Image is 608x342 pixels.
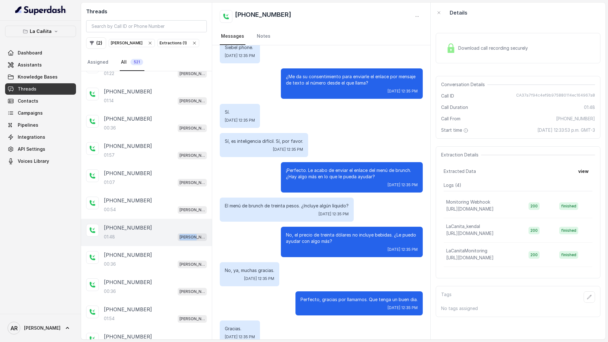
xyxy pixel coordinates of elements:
[5,119,76,131] a: Pipelines
[529,227,540,234] span: 200
[5,26,76,37] button: La Cañita
[111,40,142,46] p: [PERSON_NAME]
[301,296,418,303] p: Perfecto, gracias por llamarnos. Que tenga un buen dia.
[86,54,110,71] a: Assigned
[446,272,479,278] p: Manager calling
[130,59,143,65] span: 521
[104,306,152,313] p: [PHONE_NUMBER]
[109,39,155,47] button: [PERSON_NAME]
[157,39,199,47] button: Extractions (1)
[104,234,115,240] p: 01:48
[180,207,205,213] p: [PERSON_NAME]
[104,251,152,259] p: [PHONE_NUMBER]
[516,93,595,99] span: CA37a7f94c4ef9b975880114ec164967a8
[18,134,45,140] span: Integrations
[15,5,66,15] img: light.svg
[104,206,116,213] p: 00:54
[225,109,255,115] p: Sí.
[388,247,418,252] span: [DATE] 12:35 PM
[273,147,303,152] span: [DATE] 12:35 PM
[441,127,470,133] span: Start time
[244,276,274,281] span: [DATE] 12:35 PM
[446,199,490,205] p: Monitoring Webhook
[104,179,115,186] p: 01:07
[388,182,418,187] span: [DATE] 12:35 PM
[559,251,578,259] span: finished
[225,334,255,339] span: [DATE] 12:35 PM
[559,227,578,234] span: finished
[444,168,476,174] span: Extracted Data
[24,325,60,331] span: [PERSON_NAME]
[180,152,205,159] p: [PERSON_NAME]
[18,50,42,56] span: Dashboard
[180,125,205,131] p: [PERSON_NAME]
[446,206,494,212] span: [URL][DOMAIN_NAME]
[286,232,418,244] p: No, el precio de treinta dólares no incluye bebidas. ¿Le puedo ayudar con algo más?
[5,83,76,95] a: Threads
[225,267,274,274] p: No, ya, muchas gracias.
[225,44,255,51] p: Siebel phone.
[286,73,418,86] p: ¿Me da su consentimiento para enviarle el enlace por mensaje de texto al número desde el que llama?
[180,288,205,295] p: [PERSON_NAME]
[529,202,540,210] span: 200
[441,116,460,122] span: Call From
[180,180,205,186] p: [PERSON_NAME]
[18,86,36,92] span: Threads
[104,278,152,286] p: [PHONE_NUMBER]
[319,212,349,217] span: [DATE] 12:35 PM
[537,127,595,133] span: [DATE] 12:33:53 p.m. GMT-3
[180,261,205,268] p: [PERSON_NAME]
[180,98,205,104] p: [PERSON_NAME]
[225,138,303,144] p: Sí, es inteligencia difícil. Sí, por favor.
[441,104,468,111] span: Call Duration
[104,224,152,231] p: [PHONE_NUMBER]
[446,43,456,53] img: Lock Icon
[446,223,480,230] p: LaCanita_kendal
[104,115,152,123] p: [PHONE_NUMBER]
[5,155,76,167] a: Voices Library
[120,54,144,71] a: All521
[160,40,187,46] div: Extractions ( 1 )
[5,319,76,337] a: [PERSON_NAME]
[388,305,418,310] span: [DATE] 12:35 PM
[18,158,49,164] span: Voices Library
[446,231,494,236] span: [URL][DOMAIN_NAME]
[5,71,76,83] a: Knowledge Bases
[220,28,423,45] nav: Tabs
[286,167,418,180] p: ¡Perfecto. Le acabo de enviar el enlace del menú de brunch. ¿Hay algo más en lo que le pueda ayudar?
[86,8,207,15] h2: Threads
[86,37,106,49] button: (2)
[104,169,152,177] p: [PHONE_NUMBER]
[18,122,38,128] span: Pipelines
[104,125,116,131] p: 00:36
[225,326,255,332] p: Gracias.
[104,261,116,267] p: 00:36
[446,248,487,254] p: LaCanitaMonitoring
[180,234,205,240] p: [PERSON_NAME]
[441,291,452,303] p: Tags
[458,45,530,51] span: Download call recording securely
[529,251,540,259] span: 200
[5,131,76,143] a: Integrations
[220,28,245,45] a: Messages
[10,325,18,332] text: AR
[5,47,76,59] a: Dashboard
[225,118,255,123] span: [DATE] 12:35 PM
[104,152,115,158] p: 01:57
[556,116,595,122] span: [PHONE_NUMBER]
[5,107,76,119] a: Campaigns
[584,104,595,111] span: 01:48
[256,28,272,45] a: Notes
[559,202,578,210] span: finished
[235,10,291,23] h2: [PHONE_NUMBER]
[5,59,76,71] a: Assistants
[86,54,207,71] nav: Tabs
[450,9,467,16] p: Details
[225,53,255,58] span: [DATE] 12:35 PM
[104,70,114,77] p: 01:22
[441,152,481,158] span: Extraction Details
[574,166,592,177] button: view
[104,315,115,322] p: 01:54
[441,305,595,312] p: No tags assigned
[441,93,454,99] span: Call ID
